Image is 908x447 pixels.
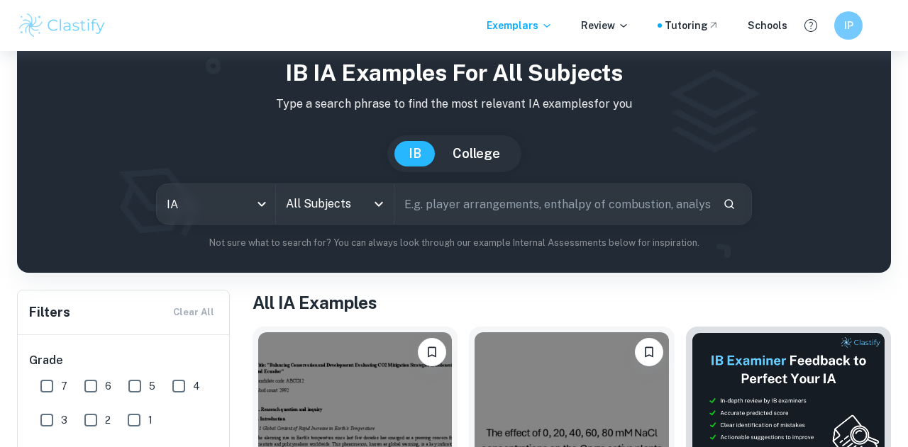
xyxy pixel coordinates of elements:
h6: Grade [29,352,219,369]
img: Clastify logo [17,11,107,40]
a: Tutoring [665,18,719,33]
a: Schools [748,18,787,33]
h6: Filters [29,302,70,322]
button: Help and Feedback [799,13,823,38]
button: Bookmark [418,338,446,366]
span: 6 [105,378,111,394]
button: College [438,141,514,166]
p: Not sure what to search for? You can always look through our example Internal Assessments below f... [28,236,880,250]
span: 2 [105,412,111,428]
span: 3 [61,412,67,428]
div: IA [157,184,275,224]
span: 7 [61,378,67,394]
h6: IP [841,18,857,33]
button: IB [394,141,436,166]
p: Review [581,18,629,33]
p: Type a search phrase to find the most relevant IA examples for you [28,96,880,113]
span: 5 [149,378,155,394]
button: Open [369,194,389,214]
span: 4 [193,378,200,394]
h1: IB IA examples for all subjects [28,56,880,90]
input: E.g. player arrangements, enthalpy of combustion, analysis of a big city... [394,184,712,224]
button: IP [834,11,863,40]
button: Bookmark [635,338,663,366]
button: Search [717,192,741,216]
span: 1 [148,412,153,428]
h1: All IA Examples [253,290,891,315]
p: Exemplars [487,18,553,33]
